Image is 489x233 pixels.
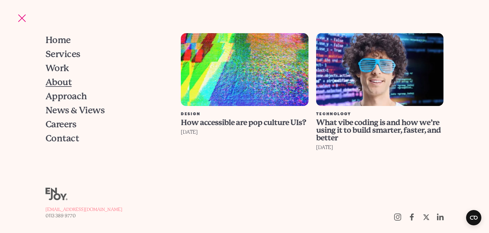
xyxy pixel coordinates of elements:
a: News & Views [46,103,165,117]
div: [DATE] [316,143,444,152]
span: About [46,78,72,87]
span: What vibe coding is and how we’re using it to build smarter, faster, and better [316,118,441,142]
span: Careers [46,120,76,129]
span: Work [46,64,69,73]
a: https://uk.linkedin.com/company/enjoy-digital [433,210,448,224]
a: Work [46,61,165,75]
a: Follow us on Instagram [390,210,405,224]
a: Follow us on Twitter [419,210,433,224]
a: Follow us on Facebook [405,210,419,224]
a: Home [46,33,165,47]
div: [DATE] [181,128,308,137]
a: How accessible are pop culture UIs? Design How accessible are pop culture UIs? [DATE] [177,33,312,188]
a: Services [46,47,165,61]
div: Technology [316,112,444,116]
div: Design [181,112,308,116]
span: How accessible are pop culture UIs? [181,118,306,127]
img: How accessible are pop culture UIs? [181,33,308,106]
a: What vibe coding is and how we’re using it to build smarter, faster, and better Technology What v... [312,33,448,188]
button: Site navigation [15,11,29,25]
a: Careers [46,117,165,132]
a: About [46,75,165,89]
span: 0113 389 9770 [46,213,76,218]
a: [EMAIL_ADDRESS][DOMAIN_NAME] [46,206,122,213]
button: Open CMP widget [466,210,481,225]
img: What vibe coding is and how we’re using it to build smarter, faster, and better [316,33,444,106]
a: Contact [46,132,165,146]
span: Services [46,50,80,59]
span: Approach [46,92,87,101]
span: Home [46,36,71,45]
a: 0113 389 9770 [46,213,122,219]
span: Contact [46,134,79,143]
span: News & Views [46,106,104,115]
a: Approach [46,89,165,103]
